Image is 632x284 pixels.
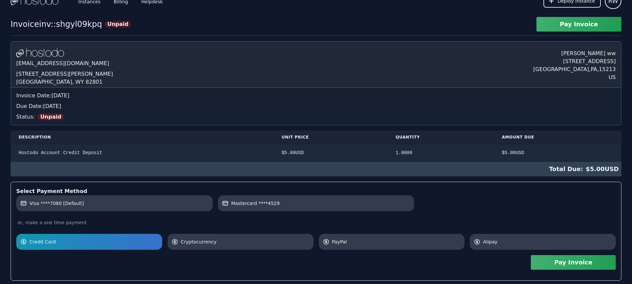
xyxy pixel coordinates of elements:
div: US [533,73,616,81]
span: Alipay [483,238,612,245]
button: Pay Invoice [531,255,616,270]
div: or, make a one time payment [16,219,616,226]
span: PayPal [332,238,461,245]
span: Total Due: [549,164,586,174]
span: Visa ****7080 [Default] [30,200,84,207]
div: [GEOGRAPHIC_DATA], WY 82801 [16,78,113,86]
div: Invoice inv::shgyl09kpq [11,19,102,30]
div: $ 5.00 USD [11,162,621,176]
span: Cryptocurrency [181,238,310,245]
th: Description [11,131,274,144]
span: Credit Card [30,238,158,245]
div: $ 5.00 USD [282,149,380,156]
div: [STREET_ADDRESS] [533,57,616,65]
span: Unpaid [105,21,131,28]
th: Unit Price [274,131,388,144]
div: Invoice Date: [DATE] [16,92,616,100]
div: Select Payment Method [16,187,616,195]
div: [GEOGRAPHIC_DATA] , PA , 15213 [533,65,616,73]
div: Status: [16,110,616,121]
div: [EMAIL_ADDRESS][DOMAIN_NAME] [16,58,113,70]
div: 1.0000 [395,149,486,156]
th: Amount Due [494,131,621,144]
div: Hostodo Account Credit Deposit [19,149,266,156]
span: Unpaid [37,114,64,120]
div: $ 5.00 USD [502,149,613,156]
div: [STREET_ADDRESS][PERSON_NAME] [16,70,113,78]
div: [PERSON_NAME] ww [533,47,616,57]
div: Due Date: [DATE] [16,102,616,110]
th: Quantity [387,131,494,144]
button: Pay Invoice [536,17,621,32]
img: Logo [16,48,64,58]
